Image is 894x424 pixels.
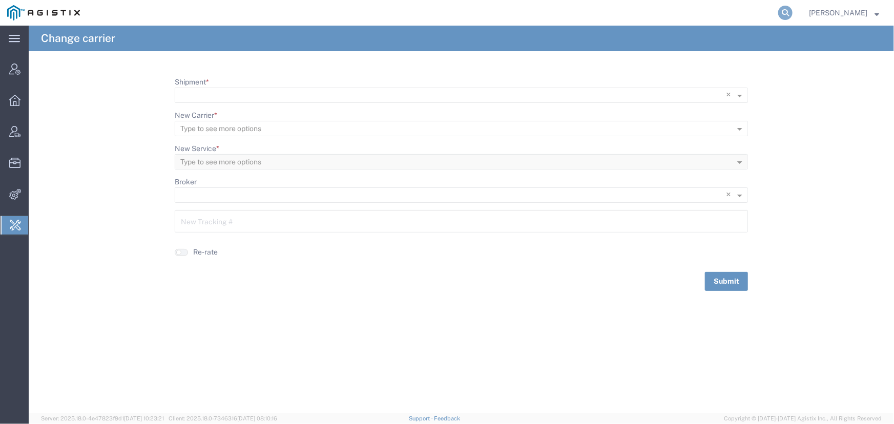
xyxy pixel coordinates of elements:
div: Type to see more options [180,154,261,169]
a: Feedback [434,415,461,421]
span: Clear all [726,88,735,103]
span: [DATE] 10:23:21 [124,415,164,421]
a: Support [409,415,434,421]
span: Jenneffer Jahraus [809,7,867,18]
label: Re-rate [193,247,218,258]
span: Client: 2025.18.0-7346316 [169,415,277,421]
span: Server: 2025.18.0-4e47823f9d1 [41,415,164,421]
label: Shipment [175,77,209,88]
button: Submit [705,272,748,291]
button: [PERSON_NAME] [808,7,880,19]
span: Copyright © [DATE]-[DATE] Agistix Inc., All Rights Reserved [724,414,882,423]
span: [DATE] 08:10:16 [237,415,277,421]
img: logo [7,5,80,20]
label: Broker [175,177,197,187]
label: New Carrier [175,110,217,121]
label: New Service [175,143,219,154]
h4: Change carrier [41,26,115,51]
span: Clear all [726,187,735,203]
